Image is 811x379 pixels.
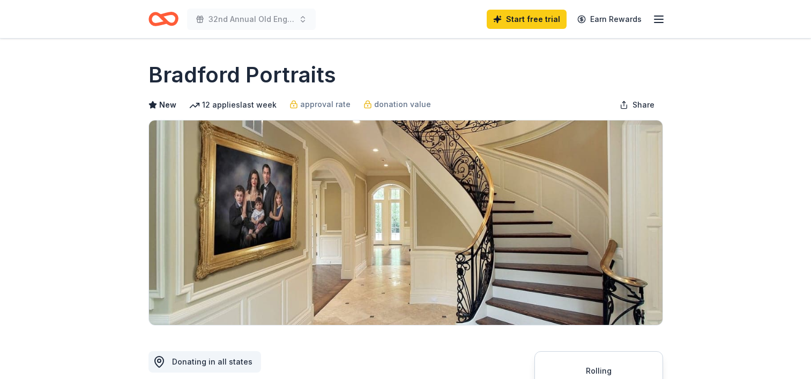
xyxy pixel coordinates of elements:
span: Share [633,98,654,111]
span: approval rate [300,98,351,111]
span: donation value [374,98,431,111]
img: Image for Bradford Portraits [149,120,663,325]
a: Earn Rewards [571,10,648,29]
span: Donating in all states [172,357,252,366]
a: approval rate [289,98,351,111]
a: Start free trial [487,10,567,29]
div: Rolling [548,365,650,377]
a: donation value [363,98,431,111]
h1: Bradford Portraits [148,60,336,90]
button: Share [611,94,663,116]
a: Home [148,6,178,32]
div: 12 applies last week [189,98,277,111]
span: 32nd Annual Old English Sheepdog and Friends Rescue Parade [209,13,294,26]
span: New [159,98,176,111]
button: 32nd Annual Old English Sheepdog and Friends Rescue Parade [187,9,316,30]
